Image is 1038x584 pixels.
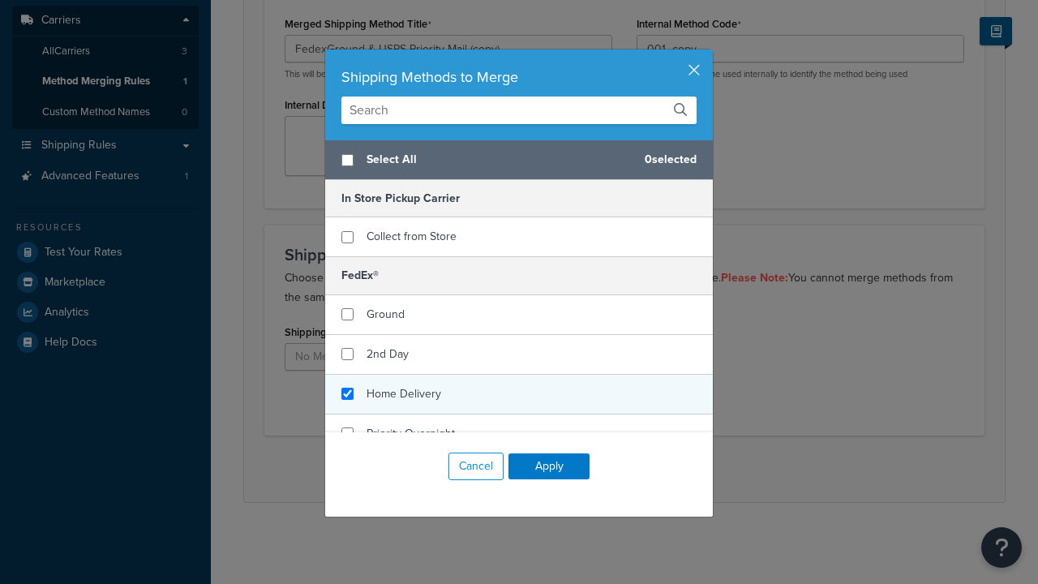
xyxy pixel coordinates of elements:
[448,453,504,480] button: Cancel
[367,425,455,442] span: Priority Overnight
[367,148,632,171] span: Select All
[367,346,409,363] span: 2nd Day
[508,453,590,479] button: Apply
[367,228,457,245] span: Collect from Store
[325,256,713,294] h5: FedEx®
[341,97,697,124] input: Search
[367,385,441,402] span: Home Delivery
[325,140,713,180] div: 0 selected
[325,180,713,217] h5: In Store Pickup Carrier
[341,66,697,88] div: Shipping Methods to Merge
[367,306,405,323] span: Ground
